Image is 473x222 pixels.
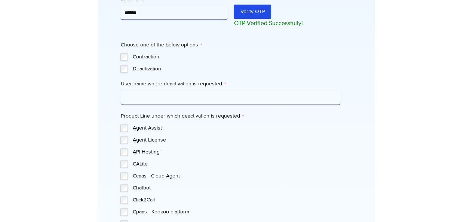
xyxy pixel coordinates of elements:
label: Agent License [132,136,341,144]
legend: Product Line under which deactivation is requested [120,112,243,120]
button: Verify OTP [234,4,271,19]
label: Contraction [132,53,341,61]
label: Cpaas - Kookoo platform [132,208,341,216]
label: CALite [132,160,341,168]
label: User name where deactivation is requested [120,80,341,88]
label: Ccaas - Cloud Agent [132,172,341,180]
legend: Choose one of the below options [120,41,202,49]
label: Agent Assist [132,124,341,132]
p: OTP Verified Successfully! [234,19,341,28]
label: Chatbot [132,184,341,192]
label: Deactivation [132,65,341,73]
label: API Hosting [132,148,341,156]
label: Click2Call [132,196,341,204]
